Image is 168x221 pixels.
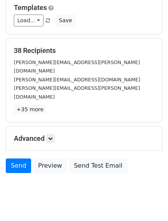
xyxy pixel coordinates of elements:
[14,77,140,82] small: [PERSON_NAME][EMAIL_ADDRESS][DOMAIN_NAME]
[130,184,168,221] iframe: Chat Widget
[14,105,46,114] a: +35 more
[69,158,127,173] a: Send Test Email
[14,15,43,26] a: Load...
[14,3,47,12] a: Templates
[14,134,154,143] h5: Advanced
[6,158,31,173] a: Send
[33,158,67,173] a: Preview
[55,15,75,26] button: Save
[14,46,154,55] h5: 38 Recipients
[14,59,140,74] small: [PERSON_NAME][EMAIL_ADDRESS][PERSON_NAME][DOMAIN_NAME]
[14,85,140,100] small: [PERSON_NAME][EMAIL_ADDRESS][PERSON_NAME][DOMAIN_NAME]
